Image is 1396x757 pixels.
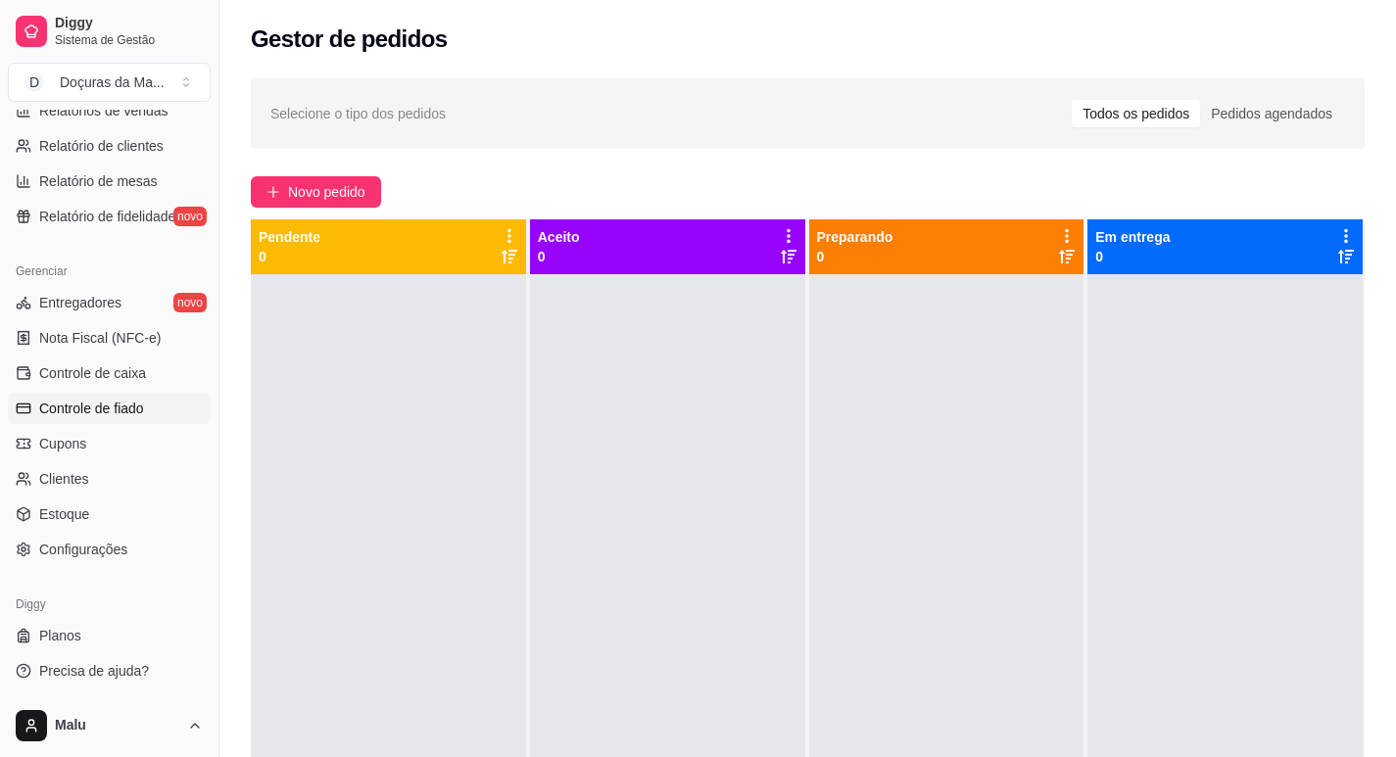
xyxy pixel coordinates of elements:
span: Configurações [39,540,127,559]
p: Preparando [817,227,893,247]
a: Nota Fiscal (NFC-e) [8,322,211,354]
span: Controle de fiado [39,399,144,418]
a: Relatório de fidelidadenovo [8,201,211,232]
button: Select a team [8,63,211,102]
span: Relatório de fidelidade [39,207,175,226]
span: Cupons [39,434,86,453]
p: 0 [538,247,580,266]
a: Entregadoresnovo [8,287,211,318]
a: DiggySistema de Gestão [8,8,211,55]
span: Entregadores [39,293,121,312]
p: Aceito [538,227,580,247]
a: Cupons [8,428,211,459]
span: Relatório de clientes [39,136,164,156]
span: Selecione o tipo dos pedidos [270,103,446,124]
a: Relatórios de vendas [8,95,211,126]
div: Gerenciar [8,256,211,287]
span: Relatórios de vendas [39,101,168,120]
span: D [24,72,44,92]
span: Controle de caixa [39,363,146,383]
h2: Gestor de pedidos [251,24,448,55]
span: Novo pedido [288,181,365,203]
div: Diggy [8,589,211,620]
button: Malu [8,702,211,749]
p: Pendente [259,227,320,247]
span: Planos [39,626,81,645]
a: Configurações [8,534,211,565]
p: 0 [1095,247,1170,266]
a: Estoque [8,498,211,530]
a: Precisa de ajuda? [8,655,211,686]
span: Diggy [55,15,203,32]
p: 0 [259,247,320,266]
span: plus [266,185,280,199]
span: Estoque [39,504,89,524]
div: Doçuras da Ma ... [60,72,165,92]
div: Todos os pedidos [1072,100,1200,127]
span: Malu [55,717,179,734]
p: Em entrega [1095,227,1170,247]
a: Controle de fiado [8,393,211,424]
span: Precisa de ajuda? [39,661,149,681]
div: Pedidos agendados [1200,100,1343,127]
a: Clientes [8,463,211,495]
span: Relatório de mesas [39,171,158,191]
span: Clientes [39,469,89,489]
span: Nota Fiscal (NFC-e) [39,328,161,348]
button: Novo pedido [251,176,381,208]
a: Relatório de mesas [8,166,211,197]
p: 0 [817,247,893,266]
a: Controle de caixa [8,357,211,389]
a: Relatório de clientes [8,130,211,162]
span: Sistema de Gestão [55,32,203,48]
a: Planos [8,620,211,651]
